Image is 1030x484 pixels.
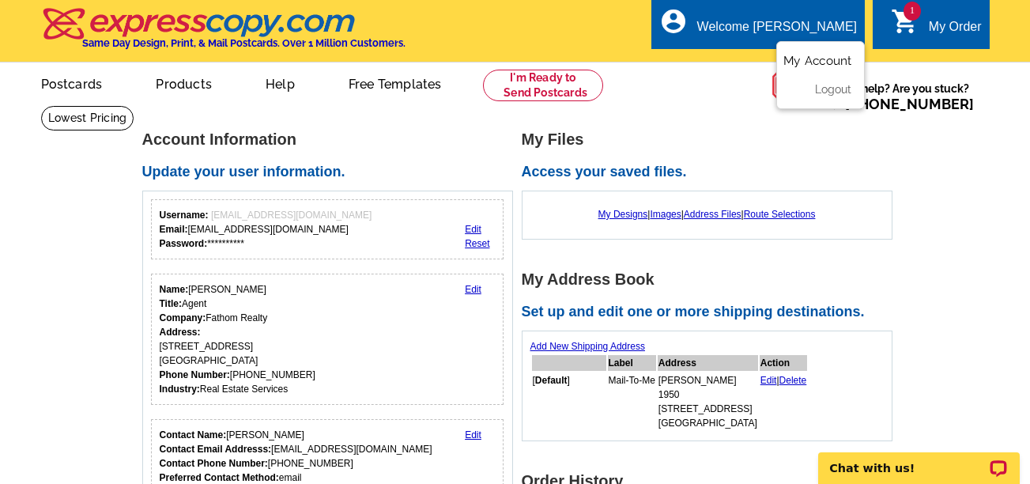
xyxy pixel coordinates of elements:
[760,375,777,386] a: Edit
[760,372,808,431] td: |
[808,434,1030,484] iframe: LiveChat chat widget
[240,64,320,101] a: Help
[659,7,688,36] i: account_circle
[522,131,901,148] h1: My Files
[151,199,504,259] div: Your login information.
[608,355,656,371] th: Label
[465,429,481,441] a: Edit
[151,274,504,405] div: Your personal details.
[608,372,656,431] td: Mail-To-Me
[845,96,974,112] a: [PHONE_NUMBER]
[465,224,481,235] a: Edit
[779,375,807,386] a: Delete
[160,312,206,323] strong: Company:
[530,341,645,352] a: Add New Shipping Address
[772,62,818,108] img: help
[522,164,901,181] h2: Access your saved files.
[160,472,279,483] strong: Preferred Contact Method:
[818,96,974,112] span: Call
[535,375,568,386] b: Default
[41,19,406,49] a: Same Day Design, Print, & Mail Postcards. Over 1 Million Customers.
[160,298,182,309] strong: Title:
[891,17,982,37] a: 1 shopping_cart My Order
[160,284,189,295] strong: Name:
[16,64,128,101] a: Postcards
[142,164,522,181] h2: Update your user information.
[160,327,201,338] strong: Address:
[744,209,816,220] a: Route Selections
[929,20,982,42] div: My Order
[160,210,209,221] strong: Username:
[160,224,188,235] strong: Email:
[522,304,901,321] h2: Set up and edit one or more shipping destinations.
[465,284,481,295] a: Edit
[160,458,268,469] strong: Contact Phone Number:
[658,372,758,431] td: [PERSON_NAME] 1950 [STREET_ADDRESS] [GEOGRAPHIC_DATA]
[658,355,758,371] th: Address
[130,64,237,101] a: Products
[783,54,851,68] a: My Account
[211,210,372,221] span: [EMAIL_ADDRESS][DOMAIN_NAME]
[697,20,857,42] div: Welcome [PERSON_NAME]
[815,83,851,96] a: Logout
[904,2,921,21] span: 1
[650,209,681,220] a: Images
[465,238,489,249] a: Reset
[82,37,406,49] h4: Same Day Design, Print, & Mail Postcards. Over 1 Million Customers.
[891,7,919,36] i: shopping_cart
[760,355,808,371] th: Action
[160,238,208,249] strong: Password:
[818,81,982,112] span: Need help? Are you stuck?
[532,372,606,431] td: [ ]
[323,64,467,101] a: Free Templates
[598,209,648,220] a: My Designs
[684,209,741,220] a: Address Files
[142,131,522,148] h1: Account Information
[522,271,901,288] h1: My Address Book
[160,444,272,455] strong: Contact Email Addresss:
[160,369,230,380] strong: Phone Number:
[160,429,227,441] strong: Contact Name:
[530,199,884,229] div: | | |
[160,384,200,395] strong: Industry:
[160,282,315,396] div: [PERSON_NAME] Agent Fathom Realty [STREET_ADDRESS] [GEOGRAPHIC_DATA] [PHONE_NUMBER] Real Estate S...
